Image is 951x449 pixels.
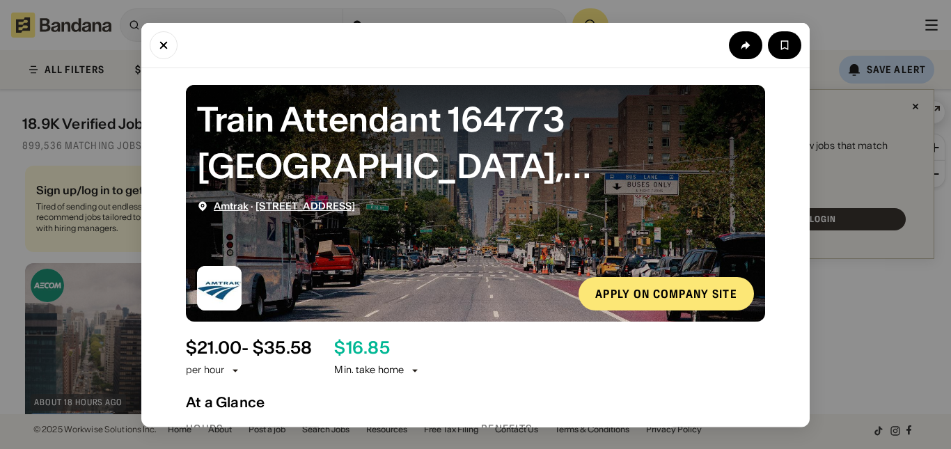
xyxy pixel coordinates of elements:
div: Train Attendant 164773 Chicago, IL [197,95,754,189]
div: Benefits [481,421,765,436]
div: $ 16.85 [334,338,389,358]
img: Amtrak logo [197,265,242,310]
div: $ 21.00 - $35.58 [186,338,312,358]
a: [STREET_ADDRESS] [256,199,355,212]
div: · [214,200,356,212]
button: Close [150,31,178,58]
div: Min. take home [334,363,421,377]
div: per hour [186,363,224,377]
div: Apply on company site [595,287,737,299]
a: Amtrak [214,199,249,212]
div: Hours [186,421,470,436]
div: At a Glance [186,393,765,410]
